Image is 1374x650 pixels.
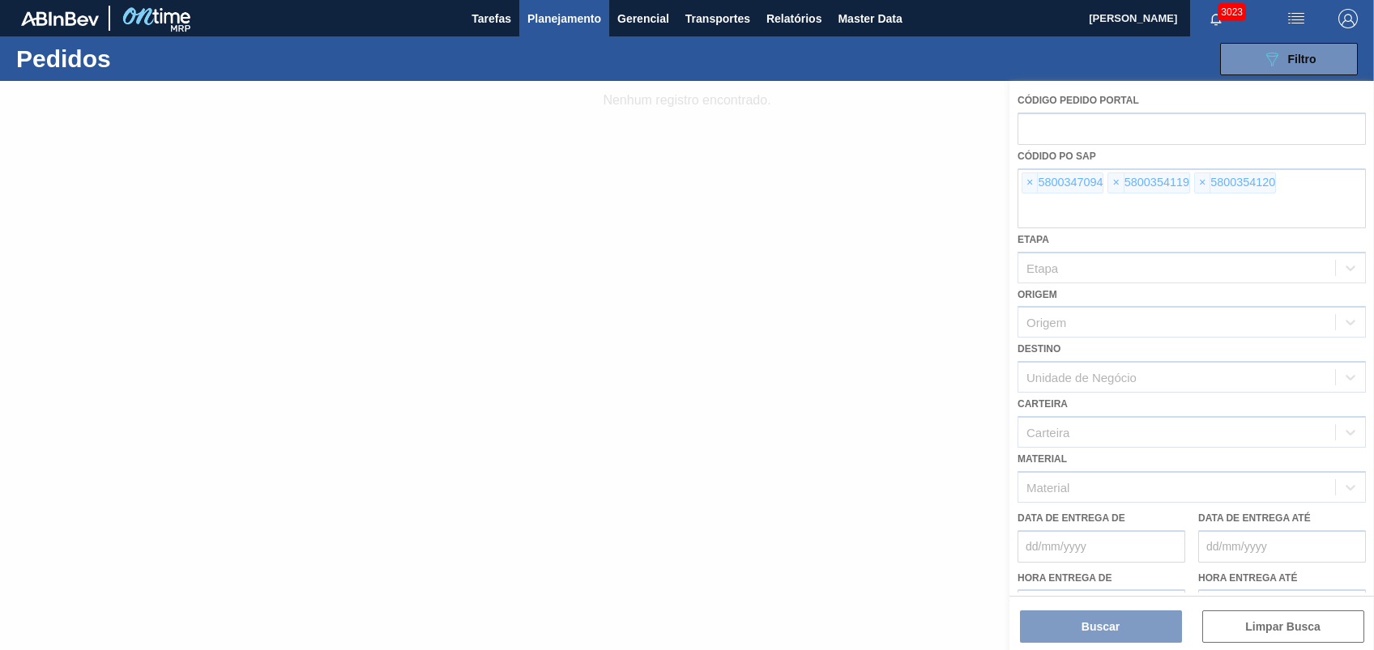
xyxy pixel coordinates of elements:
button: Filtro [1220,43,1358,75]
h1: Pedidos [16,49,254,68]
span: 3023 [1218,3,1246,21]
span: Relatórios [766,9,821,28]
span: Transportes [685,9,750,28]
span: Master Data [838,9,902,28]
img: userActions [1287,9,1306,28]
img: Logout [1338,9,1358,28]
span: Planejamento [527,9,601,28]
button: Notificações [1190,7,1242,30]
span: Filtro [1288,53,1316,66]
span: Tarefas [472,9,511,28]
span: Gerencial [617,9,669,28]
img: TNhmsLtSVTkK8tSr43FrP2fwEKptu5GPRR3wAAAABJRU5ErkJggg== [21,11,99,26]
